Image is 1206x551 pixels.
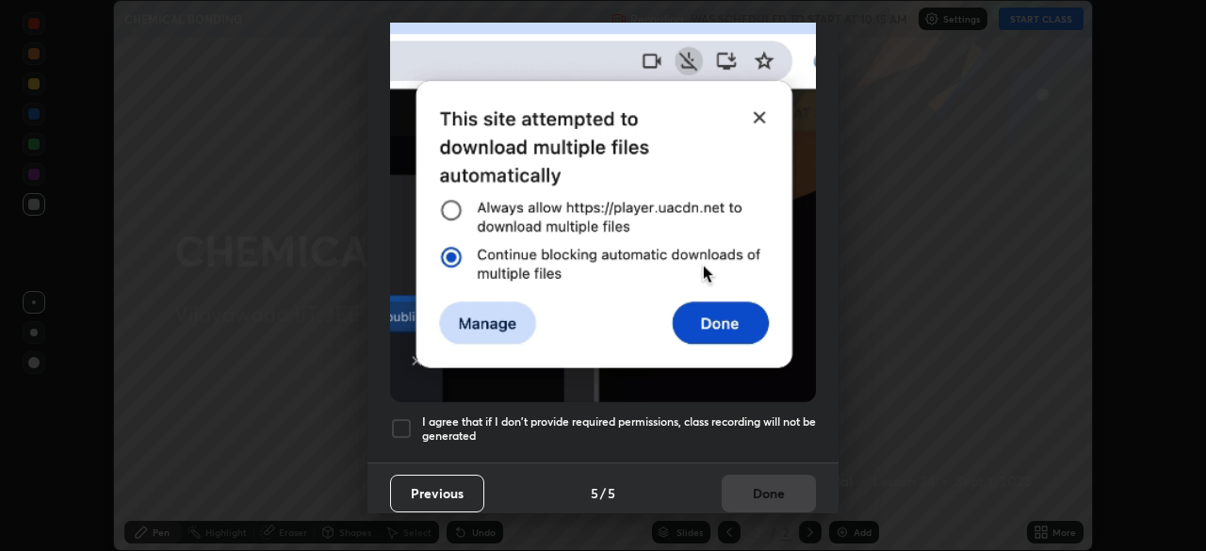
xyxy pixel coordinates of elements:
[390,475,484,512] button: Previous
[422,414,816,444] h5: I agree that if I don't provide required permissions, class recording will not be generated
[591,483,598,503] h4: 5
[608,483,615,503] h4: 5
[600,483,606,503] h4: /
